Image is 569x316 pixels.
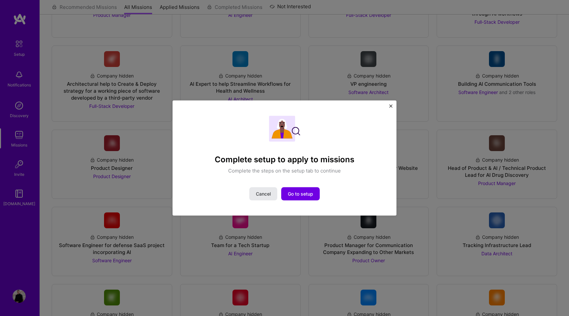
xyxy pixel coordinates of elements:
[228,167,341,174] p: Complete the steps on the setup tab to continue
[256,190,271,197] span: Cancel
[389,105,393,111] button: Close
[249,187,277,200] button: Cancel
[288,190,313,197] span: Go to setup
[269,116,300,142] img: Complete setup illustration
[281,187,320,200] button: Go to setup
[215,155,354,165] h4: Complete setup to apply to missions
